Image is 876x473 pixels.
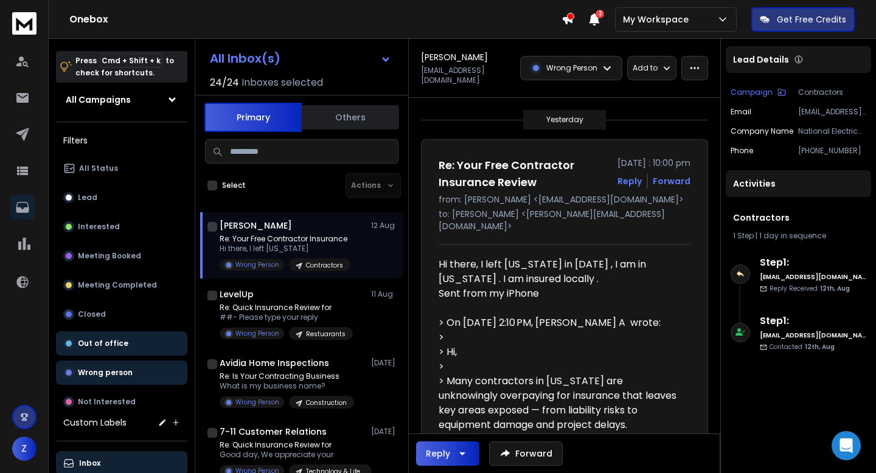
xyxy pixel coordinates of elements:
p: Lead [78,193,97,202]
p: Good day, We appreciate your [220,450,366,460]
p: 11 Aug [371,289,398,299]
div: Open Intercom Messenger [832,431,861,460]
button: Closed [56,302,187,326]
button: Forward [489,441,563,466]
p: Closed [78,309,106,319]
h6: Step 1 : [760,314,866,328]
span: Cmd + Shift + k [100,54,162,67]
p: [DATE] : 10:00 pm [617,157,690,169]
p: Restuarants [306,330,346,339]
h1: [PERSON_NAME] [421,51,488,63]
img: logo [12,12,36,35]
p: Construction [306,398,347,407]
button: Get Free Credits [751,7,855,32]
h1: All Campaigns [66,94,131,106]
button: Reply [617,175,642,187]
p: Press to check for shortcuts. [75,55,174,79]
p: from: [PERSON_NAME] <[EMAIL_ADDRESS][DOMAIN_NAME]> [439,193,690,205]
p: Meeting Completed [78,280,157,290]
button: Reply [416,441,479,466]
p: [EMAIL_ADDRESS][DOMAIN_NAME] [798,107,866,117]
h6: [EMAIL_ADDRESS][DOMAIN_NAME] [760,272,866,281]
p: Campaign [731,88,773,97]
button: All Campaigns [56,88,187,112]
h1: All Inbox(s) [210,52,280,64]
p: Interested [78,222,120,232]
div: | [733,231,864,241]
p: Email [731,107,751,117]
p: Lead Details [733,54,789,66]
h1: LevelUp [220,288,254,300]
span: 12th, Aug [820,284,850,293]
p: Re: Your Free Contractor Insurance [220,234,350,244]
button: Meeting Completed [56,273,187,297]
p: [DATE] [371,358,398,368]
p: to: [PERSON_NAME] <[PERSON_NAME][EMAIL_ADDRESS][DOMAIN_NAME]> [439,208,690,232]
span: 1 day in sequence [759,230,826,241]
button: Primary [204,103,302,132]
p: [DATE] [371,427,398,437]
button: Campaign [731,88,786,97]
p: Wrong Person [235,260,279,269]
p: Re: Quick Insurance Review for [220,303,353,312]
h1: 7-11 Customer Relations [220,426,327,438]
h1: Avidia Home Inspections [220,357,329,369]
p: [PHONE_NUMBER] [798,146,866,156]
p: Contractors [798,88,866,97]
p: What is my business name? [220,381,354,391]
h3: Inboxes selected [242,75,323,90]
span: 24 / 24 [210,75,239,90]
p: Phone [731,146,753,156]
p: Meeting Booked [78,251,141,261]
button: Interested [56,215,187,239]
p: 12 Aug [371,221,398,230]
p: Yesterday [546,115,583,125]
p: Not Interested [78,397,136,407]
button: All Inbox(s) [200,46,401,71]
span: 12th, Aug [805,342,835,351]
p: Get Free Credits [777,13,846,26]
button: Wrong person [56,361,187,385]
h1: Contractors [733,212,864,224]
p: Inbox [79,458,100,468]
button: Z [12,437,36,461]
p: Re: Quick Insurance Review for [220,440,366,450]
span: 2 [596,10,604,18]
span: 1 Step [733,230,754,241]
h3: Custom Labels [63,416,127,429]
h6: [EMAIL_ADDRESS][DOMAIN_NAME] [760,331,866,340]
button: Out of office [56,331,187,356]
button: Lead [56,185,187,210]
p: Hi there, I left [US_STATE] [220,244,350,254]
p: Reply Received [770,284,850,293]
p: National Electrical Contractor [798,126,866,136]
p: Contacted [770,342,835,351]
p: Wrong Person [235,329,279,338]
button: Not Interested [56,390,187,414]
p: Wrong Person [546,63,597,73]
div: Reply [426,447,450,460]
h1: Re: Your Free Contractor Insurance Review [439,157,610,191]
p: Out of office [78,339,128,348]
p: Re: Is Your Contracting Business [220,371,354,381]
p: Wrong person [78,368,133,378]
button: Meeting Booked [56,244,187,268]
button: Others [302,104,399,131]
p: All Status [79,164,118,173]
h3: Filters [56,132,187,149]
p: My Workspace [623,13,693,26]
p: [EMAIL_ADDRESS][DOMAIN_NAME] [421,66,513,85]
p: Wrong Person [235,398,279,407]
p: Contractors [306,261,343,270]
button: All Status [56,156,187,181]
p: Company Name [731,126,793,136]
h1: [PERSON_NAME] [220,219,292,232]
label: Select [222,181,246,190]
div: Activities [726,170,871,197]
p: Add to [633,63,658,73]
h6: Step 1 : [760,255,866,270]
p: ##- Please type your reply [220,312,353,322]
